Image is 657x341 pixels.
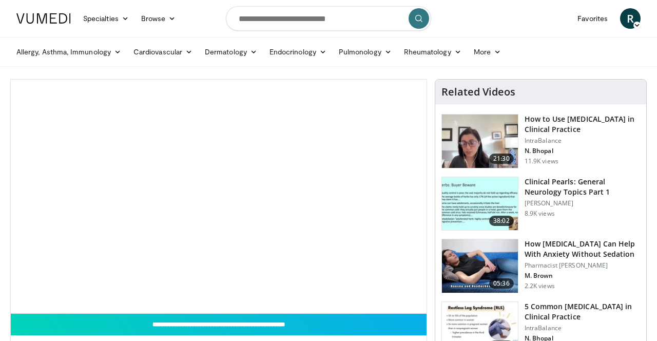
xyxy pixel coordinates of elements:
[77,8,135,29] a: Specialties
[127,42,199,62] a: Cardiovascular
[525,210,555,218] p: 8.9K views
[525,177,640,197] h3: Clinical Pearls: General Neurology Topics Part 1
[441,177,640,231] a: 38:02 Clinical Pearls: General Neurology Topics Part 1 [PERSON_NAME] 8.9K views
[489,216,514,226] span: 38:02
[11,80,427,314] video-js: Video Player
[333,42,398,62] a: Pulmonology
[571,8,614,29] a: Favorites
[525,114,640,135] h3: How to Use [MEDICAL_DATA] in Clinical Practice
[525,157,558,165] p: 11.9K views
[525,261,640,270] p: Pharmacist [PERSON_NAME]
[441,114,640,168] a: 21:30 How to Use [MEDICAL_DATA] in Clinical Practice IntraBalance N. Bhopal 11.9K views
[620,8,641,29] a: R
[226,6,431,31] input: Search topics, interventions
[442,177,518,231] img: 91ec4e47-6cc3-4d45-a77d-be3eb23d61cb.150x105_q85_crop-smart_upscale.jpg
[525,272,640,280] p: M. Brown
[525,147,640,155] p: N. Bhopal
[442,115,518,168] img: 662646f3-24dc-48fd-91cb-7f13467e765c.150x105_q85_crop-smart_upscale.jpg
[16,13,71,24] img: VuMedi Logo
[263,42,333,62] a: Endocrinology
[525,239,640,259] h3: How [MEDICAL_DATA] Can Help With Anxiety Without Sedation
[525,137,640,145] p: IntraBalance
[525,301,640,322] h3: 5 Common [MEDICAL_DATA] in Clinical Practice
[489,154,514,164] span: 21:30
[525,282,555,290] p: 2.2K views
[398,42,468,62] a: Rheumatology
[525,199,640,207] p: [PERSON_NAME]
[199,42,263,62] a: Dermatology
[135,8,182,29] a: Browse
[468,42,507,62] a: More
[10,42,127,62] a: Allergy, Asthma, Immunology
[441,239,640,293] a: 05:36 How [MEDICAL_DATA] Can Help With Anxiety Without Sedation Pharmacist [PERSON_NAME] M. Brown...
[441,86,515,98] h4: Related Videos
[442,239,518,293] img: 7bfe4765-2bdb-4a7e-8d24-83e30517bd33.150x105_q85_crop-smart_upscale.jpg
[489,278,514,289] span: 05:36
[525,324,640,332] p: IntraBalance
